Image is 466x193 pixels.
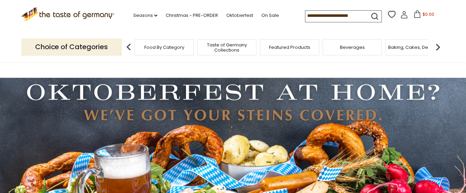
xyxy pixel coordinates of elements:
span: $0.00 [423,11,434,17]
a: Featured Products [269,45,310,50]
img: next arrow [431,40,445,54]
p: Choice of Categories [21,39,122,55]
a: Taste of Germany Collections [199,42,255,53]
img: previous arrow [122,40,136,54]
a: Food By Category [144,45,184,50]
a: On Sale [261,12,279,19]
a: Christmas - PRE-ORDER [166,12,218,19]
a: Beverages [340,45,365,50]
button: $0.00 [410,10,439,21]
a: Baking, Cakes, Desserts [389,45,442,50]
a: Oktoberfest [226,12,253,19]
a: Seasons [133,12,157,19]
